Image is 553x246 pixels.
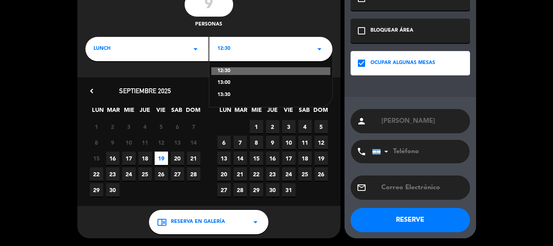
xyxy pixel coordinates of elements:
span: VIE [282,105,295,119]
span: JUE [266,105,279,119]
span: 16 [266,152,279,165]
span: 12 [155,136,168,149]
span: MAR [234,105,248,119]
span: 7 [234,136,247,149]
span: 22 [250,167,263,181]
span: 20 [217,167,231,181]
span: 4 [298,120,312,133]
span: 10 [282,136,296,149]
span: MIE [123,105,136,119]
div: OCUPAR ALGUNAS MESAS [370,59,435,67]
span: 19 [155,152,168,165]
span: 20 [171,152,184,165]
span: MIE [250,105,264,119]
span: 1 [90,120,103,133]
span: 13 [171,136,184,149]
span: 17 [282,152,296,165]
span: 12:30 [217,45,230,53]
span: 3 [282,120,296,133]
span: 3 [122,120,136,133]
span: 29 [90,183,103,197]
span: 9 [106,136,119,149]
i: person [357,116,366,126]
input: Nombre [381,116,464,127]
span: 25 [298,167,312,181]
span: 31 [282,183,296,197]
i: email [357,183,366,193]
span: 6 [217,136,231,149]
span: 28 [234,183,247,197]
span: 17 [122,152,136,165]
span: 11 [138,136,152,149]
i: chrome_reader_mode [157,217,167,227]
span: DOM [313,105,327,119]
span: LUN [219,105,232,119]
span: 27 [217,183,231,197]
span: 23 [266,167,279,181]
span: septiembre 2025 [119,87,171,95]
span: 15 [250,152,263,165]
span: 22 [90,167,103,181]
span: 14 [187,136,200,149]
span: 13 [217,152,231,165]
span: 18 [138,152,152,165]
span: 24 [122,167,136,181]
div: 12:30 [211,67,330,75]
i: phone [357,147,366,156]
span: 19 [315,152,328,165]
span: 21 [187,152,200,165]
span: 5 [315,120,328,133]
div: Argentina: +54 [372,140,391,163]
span: 30 [266,183,279,197]
span: 16 [106,152,119,165]
input: Teléfono [372,140,461,163]
span: 10 [122,136,136,149]
span: 21 [234,167,247,181]
span: 24 [282,167,296,181]
i: check_box [357,58,366,68]
span: SAB [170,105,183,119]
span: 29 [250,183,263,197]
span: 1 [250,120,263,133]
span: 14 [234,152,247,165]
span: 25 [138,167,152,181]
span: 4 [138,120,152,133]
i: check_box_outline_blank [357,26,366,36]
span: 5 [155,120,168,133]
span: 6 [171,120,184,133]
span: personas [195,21,222,29]
i: arrow_drop_down [251,217,260,227]
span: DOM [186,105,199,119]
span: 2 [266,120,279,133]
span: 26 [315,167,328,181]
i: arrow_drop_down [191,44,200,54]
span: RESERVA EN GALERÍA [171,218,225,226]
span: 23 [106,167,119,181]
span: 27 [171,167,184,181]
span: VIE [154,105,168,119]
span: 15 [90,152,103,165]
span: LUN [91,105,104,119]
div: 13:30 [217,91,324,99]
span: SAB [298,105,311,119]
span: 26 [155,167,168,181]
span: 8 [250,136,263,149]
span: 18 [298,152,312,165]
i: chevron_left [87,87,96,95]
span: 7 [187,120,200,133]
button: RESERVE [351,208,470,232]
span: 9 [266,136,279,149]
input: Correo Electrónico [381,182,464,193]
div: BLOQUEAR ÁREA [370,27,413,35]
span: 8 [90,136,103,149]
span: JUE [138,105,152,119]
span: 11 [298,136,312,149]
span: MAR [107,105,120,119]
div: 13:00 [217,79,324,87]
i: arrow_drop_down [315,44,324,54]
span: 2 [106,120,119,133]
span: 28 [187,167,200,181]
span: 30 [106,183,119,197]
span: 12 [315,136,328,149]
span: lunch [94,45,111,53]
